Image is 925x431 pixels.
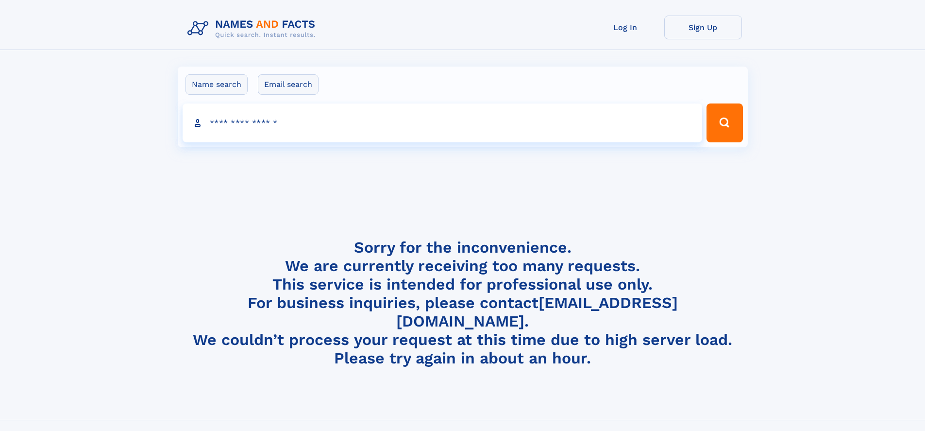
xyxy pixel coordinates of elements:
[184,238,742,368] h4: Sorry for the inconvenience. We are currently receiving too many requests. This service is intend...
[185,74,248,95] label: Name search
[258,74,319,95] label: Email search
[587,16,664,39] a: Log In
[664,16,742,39] a: Sign Up
[396,293,678,330] a: [EMAIL_ADDRESS][DOMAIN_NAME]
[706,103,742,142] button: Search Button
[184,16,323,42] img: Logo Names and Facts
[183,103,703,142] input: search input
